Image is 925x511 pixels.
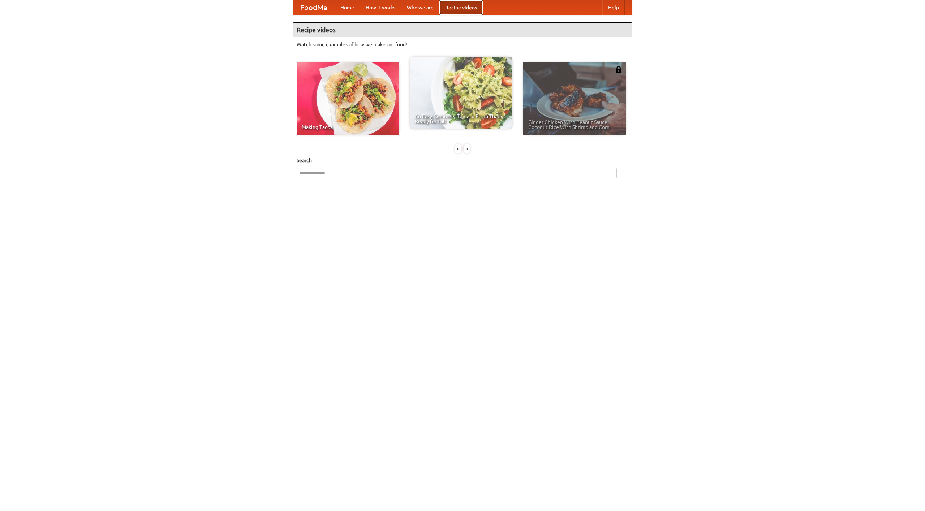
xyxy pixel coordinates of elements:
span: Making Tacos [302,125,394,130]
div: « [455,144,461,153]
a: Recipe videos [439,0,483,15]
a: Help [602,0,625,15]
h4: Recipe videos [293,23,632,37]
h5: Search [297,157,628,164]
a: FoodMe [293,0,335,15]
a: Who we are [401,0,439,15]
p: Watch some examples of how we make our food! [297,41,628,48]
a: How it works [360,0,401,15]
a: Home [335,0,360,15]
img: 483408.png [615,66,622,73]
div: » [464,144,470,153]
span: An Easy, Summery Tomato Pasta That's Ready for Fall [415,114,507,124]
a: An Easy, Summery Tomato Pasta That's Ready for Fall [410,57,512,129]
a: Making Tacos [297,62,399,135]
